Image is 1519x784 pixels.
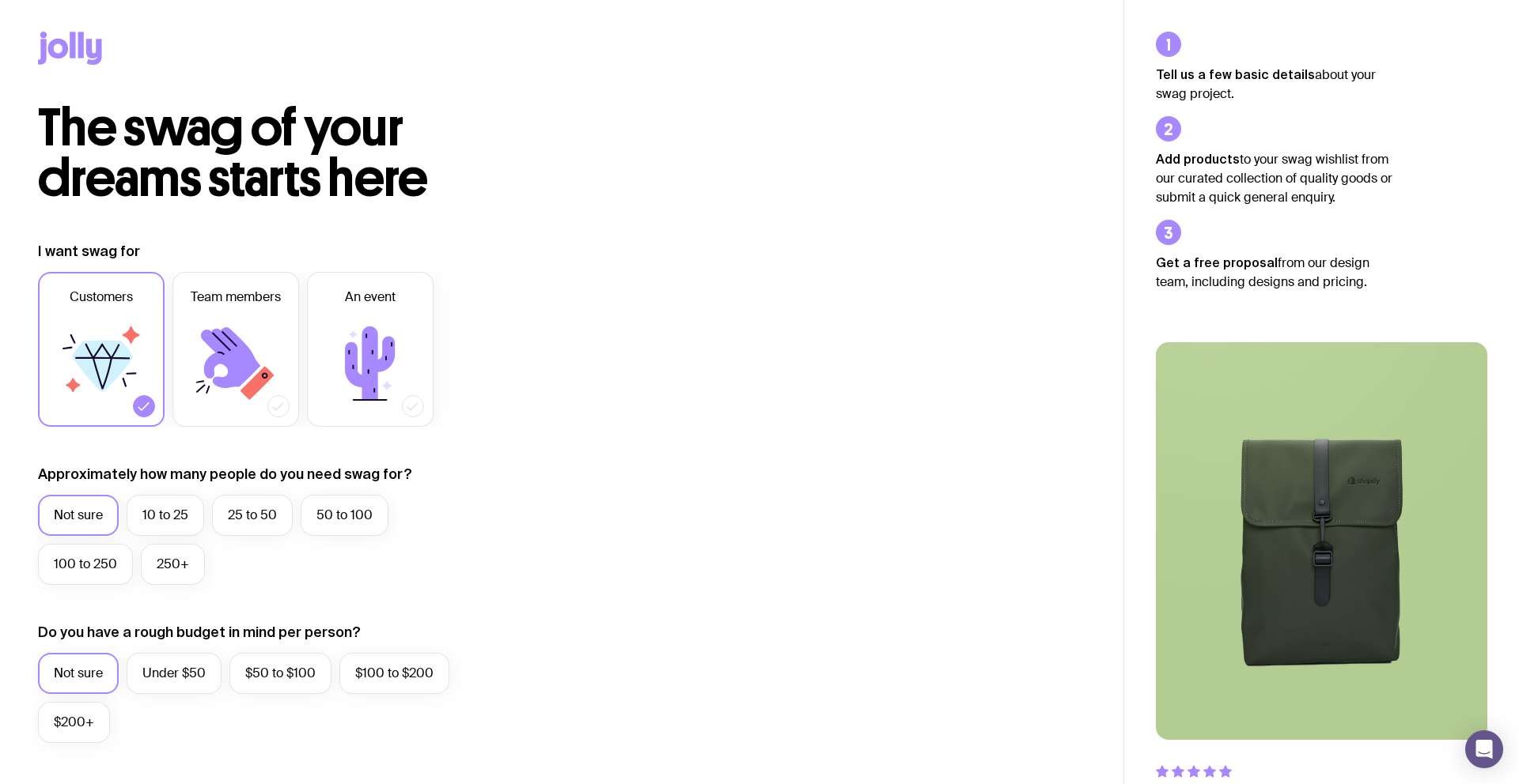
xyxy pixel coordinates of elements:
label: Not sure [38,495,119,536]
label: 25 to 50 [212,495,293,536]
label: 50 to 100 [301,495,388,536]
label: Approximately how many people do you need swag for? [38,465,412,484]
label: $100 to $200 [339,653,449,694]
span: Customers [70,288,133,307]
p: from our design team, including designs and pricing. [1156,253,1393,292]
strong: Add products [1156,152,1240,166]
label: Do you have a rough budget in mind per person? [38,623,361,642]
p: to your swag wishlist from our curated collection of quality goods or submit a quick general enqu... [1156,149,1393,207]
label: $200+ [38,702,110,743]
label: 10 to 25 [127,495,204,536]
strong: Tell us a few basic details [1156,67,1315,81]
label: Under $50 [127,653,222,694]
span: An event [345,288,396,307]
div: Open Intercom Messenger [1465,730,1503,768]
span: The swag of your dreams starts here [38,96,428,209]
label: $50 to $100 [229,653,331,694]
label: Not sure [38,653,119,694]
label: 250+ [141,544,205,585]
label: I want swag for [38,242,140,261]
strong: Get a free proposal [1156,255,1278,269]
span: Team members [191,288,281,307]
label: 100 to 250 [38,544,133,585]
p: about your swag project. [1156,65,1393,104]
